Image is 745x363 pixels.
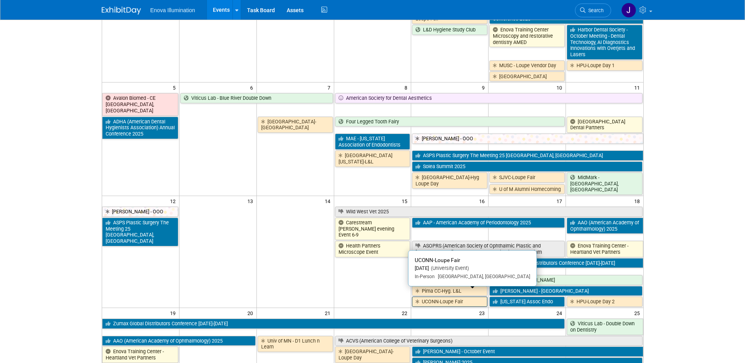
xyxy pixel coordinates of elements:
[102,319,565,329] a: Zumax Global Distributors Conference [DATE]-[DATE]
[567,172,642,195] a: MidMark - [GEOGRAPHIC_DATA], [GEOGRAPHIC_DATA]
[324,196,334,206] span: 14
[567,117,642,133] a: [GEOGRAPHIC_DATA] Dental Partners
[102,218,178,246] a: ASPS Plastic Surgery The Meeting 25 [GEOGRAPHIC_DATA], [GEOGRAPHIC_DATA]
[412,286,487,296] a: Pima CC-Hyg. L&L
[575,4,611,17] a: Search
[429,265,469,271] span: (University Event)
[489,275,642,285] a: Crown - [PERSON_NAME]
[102,336,256,346] a: AAO (American Academy of Ophthalmology) 2025
[412,134,643,144] a: [PERSON_NAME] - OOO
[412,346,643,357] a: [PERSON_NAME] - October Event
[335,93,642,103] a: American Society for Dental Aesthetics
[335,218,410,240] a: Carestream [PERSON_NAME] evening Event 6-9
[404,82,411,92] span: 8
[169,308,179,318] span: 19
[489,286,642,296] a: [PERSON_NAME] - [GEOGRAPHIC_DATA]
[102,207,178,217] a: [PERSON_NAME] - OOO
[489,297,565,307] a: [US_STATE] Assoc Endo
[335,150,410,167] a: [GEOGRAPHIC_DATA][US_STATE]-L&L
[633,196,643,206] span: 18
[556,82,566,92] span: 10
[556,308,566,318] span: 24
[180,93,333,103] a: Viticus Lab - Blue River Double Down
[412,150,643,161] a: ASPS Plastic Surgery The Meeting 25 [GEOGRAPHIC_DATA], [GEOGRAPHIC_DATA]
[258,117,333,133] a: [GEOGRAPHIC_DATA]-[GEOGRAPHIC_DATA]
[102,117,178,139] a: ADHA (American Dental Hygienists Association) Annual Conference 2025
[567,241,643,257] a: Enova Training Center - Heartland Vet Partners
[481,82,488,92] span: 9
[335,336,642,346] a: ACVS (American College of Veterinary Surgeons)
[489,60,565,71] a: MUSC - Loupe Vendor Day
[335,346,410,363] a: [GEOGRAPHIC_DATA]-Loupe Day
[335,241,410,257] a: Health Partners Microscope Event
[435,274,530,279] span: [GEOGRAPHIC_DATA], [GEOGRAPHIC_DATA]
[327,82,334,92] span: 7
[412,172,487,189] a: [GEOGRAPHIC_DATA]-Hyg Loupe Day
[335,117,565,127] a: Four Legged Tooth Fairy
[478,308,488,318] span: 23
[102,346,178,363] a: Enova Training Center - Heartland Vet Partners
[489,172,565,183] a: SJVC-Loupe Fair
[489,25,565,47] a: Enova Training Center Microscopy and restorative dentistry AMED
[412,218,565,228] a: AAP - American Academy of Periodontology 2025
[586,7,604,13] span: Search
[169,196,179,206] span: 12
[621,3,636,18] img: Janelle Tlusty
[567,218,643,234] a: AAO (American Academy of Ophthalmology) 2025
[249,82,256,92] span: 6
[247,196,256,206] span: 13
[489,184,565,194] a: U of M Alumni Homecoming
[415,257,460,263] span: UCONN-Loupe Fair
[102,7,141,15] img: ExhibitDay
[567,25,642,60] a: Harbor Dental Society - October Meeting - Dental Technology, AI Diagnostics Innovations with Over...
[324,308,334,318] span: 21
[478,196,488,206] span: 16
[172,82,179,92] span: 5
[633,308,643,318] span: 25
[401,196,411,206] span: 15
[633,82,643,92] span: 11
[412,297,487,307] a: UCONN-Loupe Fair
[247,308,256,318] span: 20
[567,319,643,335] a: Viticus Lab - Double Down on Dentistry
[415,265,530,272] div: [DATE]
[489,71,565,82] a: [GEOGRAPHIC_DATA]
[489,258,643,268] a: Zumax Global Distributors Conference [DATE]-[DATE]
[258,336,333,352] a: Univ of MN - D1 Lunch n Learn
[412,161,642,172] a: Solea Summit 2025
[335,134,410,150] a: MAE - [US_STATE] Association of Endodontists
[150,7,195,13] span: Enova Illumination
[567,297,642,307] a: HPU-Loupe Day 2
[567,60,642,71] a: HPU-Loupe Day 1
[102,93,178,115] a: Avalon Biomed - CE [GEOGRAPHIC_DATA], [GEOGRAPHIC_DATA]
[412,25,487,35] a: L&D Hygiene Study Club
[556,196,566,206] span: 17
[335,207,642,217] a: Wild West Vet 2025
[415,274,435,279] span: In-Person
[401,308,411,318] span: 22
